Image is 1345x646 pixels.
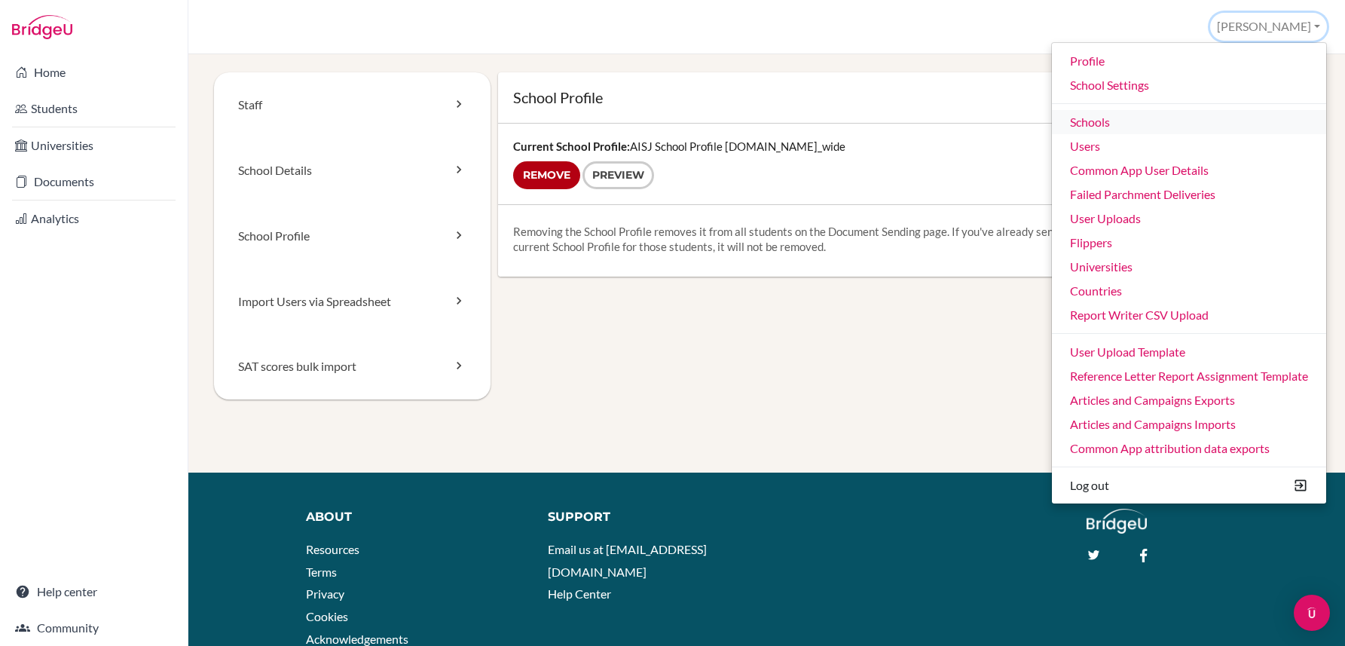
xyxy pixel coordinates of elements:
a: Articles and Campaigns Exports [1052,388,1326,412]
a: SAT scores bulk import [214,334,491,400]
button: Log out [1052,473,1326,498]
a: Users [1052,134,1326,158]
a: Common App attribution data exports [1052,436,1326,461]
h1: School Profile [513,87,1090,108]
p: Removing the School Profile removes it from all students on the Document Sending page. If you've ... [513,224,1090,254]
a: Privacy [306,586,344,601]
a: Staff [214,72,491,138]
a: Community [3,613,185,643]
div: Support [548,509,754,526]
a: Acknowledgements [306,632,408,646]
div: AISJ School Profile [DOMAIN_NAME]_wide [498,124,1105,204]
a: Flippers [1052,231,1326,255]
div: Open Intercom Messenger [1294,595,1330,631]
a: Universities [3,130,185,161]
a: School Settings [1052,73,1326,97]
a: Resources [306,542,359,556]
a: Documents [3,167,185,197]
a: Common App User Details [1052,158,1326,182]
a: Import Users via Spreadsheet [214,269,491,335]
a: Universities [1052,255,1326,279]
a: Failed Parchment Deliveries [1052,182,1326,207]
a: Cookies [306,609,348,623]
button: [PERSON_NAME] [1210,13,1327,41]
a: Articles and Campaigns Imports [1052,412,1326,436]
input: Remove [513,161,580,189]
a: User Upload Template [1052,340,1326,364]
a: Reference Letter Report Assignment Template [1052,364,1326,388]
div: About [306,509,525,526]
a: Analytics [3,204,185,234]
a: Preview [582,161,654,189]
a: School Profile [214,204,491,269]
ul: [PERSON_NAME] [1051,42,1327,504]
strong: Current School Profile: [513,139,630,153]
a: Help Center [548,586,611,601]
a: Report Writer CSV Upload [1052,303,1326,327]
a: Home [3,57,185,87]
a: User Uploads [1052,207,1326,231]
a: Students [3,93,185,124]
img: Bridge-U [12,15,72,39]
img: logo_white@2x-f4f0deed5e89b7ecb1c2cc34c3e3d731f90f0f143d5ea2071677605dd97b5244.png [1087,509,1148,534]
a: School Details [214,138,491,204]
a: Terms [306,565,337,579]
a: Schools [1052,110,1326,134]
a: Profile [1052,49,1326,73]
a: Help center [3,577,185,607]
a: Email us at [EMAIL_ADDRESS][DOMAIN_NAME] [548,542,707,579]
a: Countries [1052,279,1326,303]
